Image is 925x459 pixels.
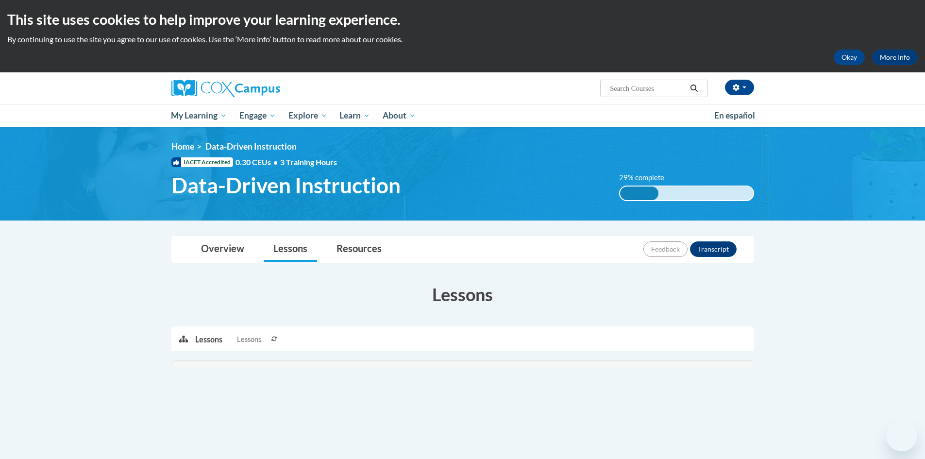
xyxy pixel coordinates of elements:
button: Feedback [643,241,688,257]
p: By continuing to use the site you agree to our use of cookies. Use the ‘More info’ button to read... [7,34,918,45]
a: En español [708,105,761,126]
button: Account Settings [725,80,754,95]
a: Lessons [264,237,317,262]
span: 0.30 CEUs [235,157,280,168]
a: My Learning [165,104,234,127]
span: About [383,110,416,121]
span: En español [714,110,755,120]
span: My Learning [171,110,227,121]
span: IACET Accredited [171,157,233,167]
div: Main menu [157,104,769,127]
img: Cox Campus [171,80,280,97]
span: Data-Driven Instruction [171,172,401,198]
span: Explore [288,110,327,121]
span: Learn [339,110,370,121]
button: Transcript [690,241,737,257]
a: Home [171,141,194,152]
span: Data-Driven Instruction [205,141,297,152]
div: 29% complete [620,187,658,200]
button: Okay [834,50,865,65]
a: Explore [282,104,334,127]
a: Learn [333,104,376,127]
span: 3 Training Hours [280,157,337,167]
p: Lessons [195,334,222,345]
h3: Lessons [171,282,754,306]
a: Cox Campus [171,80,356,97]
a: Overview [191,237,254,262]
span: Engage [239,110,276,121]
label: 29% complete [619,172,675,183]
input: Search Courses [609,83,687,94]
button: Search [687,83,701,94]
a: More Info [872,50,918,65]
span: • [273,157,278,167]
iframe: Button to launch messaging window [886,420,917,451]
a: Resources [327,237,391,262]
a: About [376,104,422,127]
h2: This site uses cookies to help improve your learning experience. [7,10,918,29]
span: Lessons [237,334,261,345]
a: Engage [233,104,282,127]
